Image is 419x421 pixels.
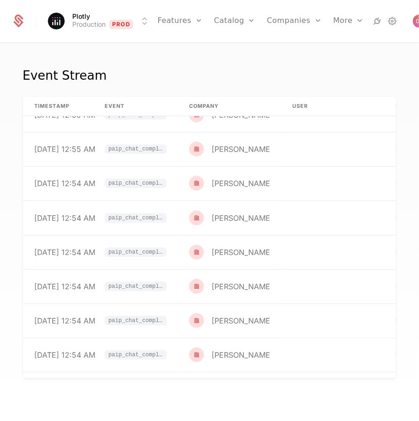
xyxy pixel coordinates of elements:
img: christopher.aragao@gmail.com [189,313,204,328]
span: paip_chat_completion_credit_flag [108,180,163,186]
a: Integrations [372,15,383,27]
span: Prod [109,20,133,29]
div: [DATE] 12:55 AM [34,145,95,153]
span: paip_chat_completion_credit_flag [105,248,167,257]
img: christopher.aragao@gmail.com [189,279,204,294]
th: Event [93,97,178,116]
div: christopher.aragao@gmail.com [189,245,270,260]
img: christopher.aragao@gmail.com [189,347,204,362]
div: christopher.aragao@gmail.com [189,347,270,362]
span: paip_chat_completion_credit_flag [105,213,167,223]
div: christopher.aragao@gmail.com [189,176,270,191]
div: [DATE] 12:54 AM [34,283,95,290]
img: christopher.aragao@gmail.com [189,142,204,157]
span: paip_chat_completion_credit_flag [108,215,163,221]
span: paip_chat_completion_credit_flag [108,318,163,323]
div: christopher.aragao@gmail.com [189,313,270,328]
div: christopher.aragao@gmail.com [189,210,270,226]
div: [DATE] 12:55 AM [34,111,95,119]
img: christopher.aragao@gmail.com [189,210,204,226]
span: paip_chat_completion_credit_flag [108,284,163,289]
div: christopher.aragao@gmail.com [189,279,270,294]
div: [DATE] 12:54 AM [34,214,95,222]
th: timestamp [23,97,93,116]
img: Plotly [48,13,65,30]
span: Plotly [72,13,90,20]
th: Company [178,97,281,116]
span: paip_chat_completion_credit_flag [105,144,167,154]
div: [DATE] 12:54 AM [34,317,95,324]
div: [DATE] 12:54 AM [34,180,95,187]
a: Settings [387,15,398,27]
span: paip_chat_completion_credit_flag [105,179,167,188]
span: paip_chat_completion_credit_flag [108,352,163,358]
div: Event Stream [23,66,107,85]
button: Select environment [48,11,150,31]
div: christopher.aragao@gmail.com [189,142,270,157]
span: paip_chat_completion_credit_flag [105,316,167,325]
img: christopher.aragao@gmail.com [189,176,204,191]
span: paip_chat_completion_credit_flag [105,282,167,291]
img: christopher.aragao@gmail.com [189,245,204,260]
span: paip_chat_completion_credit_flag [108,146,163,152]
div: [DATE] 12:54 AM [34,248,95,256]
span: paip_chat_completion_credit_flag [108,249,163,255]
div: [DATE] 12:54 AM [34,351,95,359]
th: User [281,97,384,116]
span: paip_chat_completion_credit_flag [105,350,167,360]
div: Production [72,20,106,29]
